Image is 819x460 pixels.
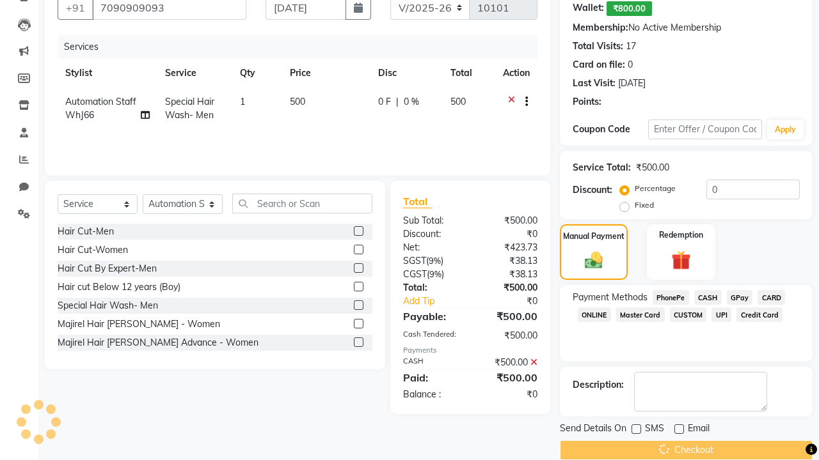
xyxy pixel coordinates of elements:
span: CARD [758,290,785,305]
span: 500 [290,96,305,107]
div: 17 [626,40,636,53]
span: CGST [403,268,427,280]
span: 9% [429,269,441,279]
div: Majirel Hair [PERSON_NAME] Advance - Women [58,336,258,349]
div: Sub Total: [394,214,470,227]
label: Fixed [635,199,654,211]
th: Disc [370,59,443,88]
div: ₹500.00 [470,309,547,324]
div: Discount: [573,183,612,197]
input: Search or Scan [232,194,372,213]
input: Enter Offer / Coupon Code [648,119,762,139]
div: Points: [573,95,601,109]
div: Special Hair Wash- Men [58,299,158,312]
span: 0 % [404,95,419,109]
div: ( ) [394,268,470,281]
th: Service [157,59,232,88]
div: Net: [394,241,470,254]
div: Service Total: [573,161,631,174]
div: ₹500.00 [636,161,669,174]
span: ONLINE [578,307,611,322]
div: Membership: [573,21,628,34]
div: No Active Membership [573,21,800,34]
span: 0 F [378,95,391,109]
span: CUSTOM [670,307,707,322]
div: ₹0 [470,227,547,241]
th: Total [443,59,495,88]
span: SGST [403,255,426,266]
div: Total Visits: [573,40,623,53]
span: | [396,95,399,109]
div: Majirel Hair [PERSON_NAME] - Women [58,318,220,331]
div: Hair Cut By Expert-Men [58,262,157,275]
th: Price [282,59,370,88]
label: Manual Payment [563,231,624,242]
span: Automation Staff WhJ66 [65,96,136,121]
div: Balance : [394,388,470,401]
button: Apply [767,120,804,139]
div: ₹500.00 [470,370,547,385]
div: Paid: [394,370,470,385]
div: Cash Tendered: [394,329,470,342]
span: SMS [645,422,664,438]
span: CASH [694,290,722,305]
div: [DATE] [618,77,646,90]
img: _gift.svg [665,249,697,273]
div: ₹500.00 [470,214,547,227]
div: Wallet: [573,1,604,16]
div: Discount: [394,227,470,241]
span: 9% [429,256,441,266]
span: PhonePe [653,290,689,305]
div: Last Visit: [573,77,616,90]
div: ₹500.00 [470,356,547,369]
span: UPI [712,307,731,322]
span: Master Card [616,307,665,322]
span: Send Details On [560,422,626,438]
div: Payable: [394,309,470,324]
span: Payment Methods [573,291,648,304]
div: Coupon Code [573,123,648,136]
span: ₹800.00 [607,1,652,16]
div: ₹500.00 [470,329,547,342]
span: Email [688,422,710,438]
div: ₹0 [470,388,547,401]
div: Description: [573,378,624,392]
th: Stylist [58,59,157,88]
div: Payments [403,345,537,356]
label: Percentage [635,183,676,194]
th: Action [495,59,537,88]
div: Hair Cut-Women [58,243,128,257]
span: 500 [450,96,466,107]
span: Special Hair Wash- Men [165,96,214,121]
div: Hair cut Below 12 years (Boy) [58,280,180,294]
img: _cash.svg [579,250,609,271]
span: Total [403,195,433,208]
span: 1 [240,96,245,107]
div: ₹38.13 [470,268,547,281]
div: ₹500.00 [470,281,547,295]
span: Credit Card [736,307,783,322]
div: Hair Cut-Men [58,225,114,238]
div: Card on file: [573,58,625,72]
div: ₹0 [483,295,547,308]
th: Qty [232,59,282,88]
div: CASH [394,356,470,369]
div: 0 [628,58,633,72]
div: Total: [394,281,470,295]
a: Add Tip [394,295,483,308]
div: Services [59,35,547,59]
span: GPay [727,290,753,305]
div: ₹38.13 [470,254,547,268]
div: ( ) [394,254,470,268]
label: Redemption [659,229,703,241]
div: ₹423.73 [470,241,547,254]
